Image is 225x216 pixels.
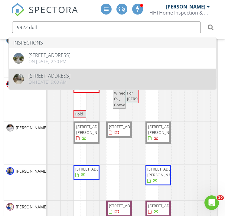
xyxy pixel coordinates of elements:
[15,168,49,174] span: [PERSON_NAME]
[204,195,219,210] iframe: Intercom live chat
[29,3,78,16] span: SPECTORA
[6,203,14,211] img: dsc07028.jpg
[166,4,205,10] div: [PERSON_NAME]
[9,37,216,48] li: Inspections
[11,8,78,21] a: SPECTORA
[13,74,24,84] img: cover.jpg
[15,204,49,210] span: [PERSON_NAME]
[28,59,70,64] div: On [DATE] 2:30 pm
[147,166,181,178] span: [STREET_ADDRESS][PERSON_NAME]
[109,203,143,208] span: [STREET_ADDRESS]
[76,124,110,135] span: [STREET_ADDRESS][PERSON_NAME]
[148,124,182,135] span: [STREET_ADDRESS][PERSON_NAME]
[6,124,14,131] img: img_0667.jpeg
[75,111,83,117] span: Hold
[75,166,109,172] span: [STREET_ADDRESS]
[11,3,24,16] img: The Best Home Inspection Software - Spectora
[6,167,14,175] img: resized_103945_1607186620487.jpeg
[15,125,49,131] span: [PERSON_NAME]
[217,195,224,200] span: 10
[6,37,14,44] img: jj.jpg
[12,21,201,33] input: Search everything...
[148,203,182,208] span: [STREET_ADDRESS]
[114,79,137,108] span: Reinspection (5006 Winecup Cv , Converse)
[13,53,24,64] img: streetview
[28,73,70,78] div: [STREET_ADDRESS]
[109,124,143,129] span: [STREET_ADDRESS]
[127,79,158,102] span: Sewer camera For [PERSON_NAME]
[28,53,70,58] div: [STREET_ADDRESS]
[6,80,14,88] img: 8334a47d40204d029b6682c9b1fdee83.jpeg
[28,80,70,85] div: On [DATE] 9:00 am
[149,10,210,16] div: HHI Home Inspection & Pest Control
